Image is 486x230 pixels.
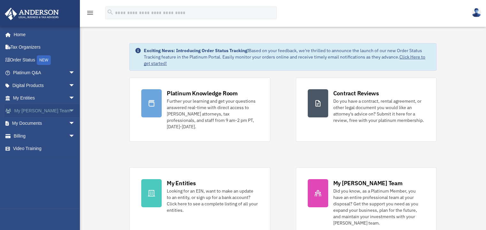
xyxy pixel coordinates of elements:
a: My [PERSON_NAME] Teamarrow_drop_down [4,104,85,117]
div: Based on your feedback, we're thrilled to announce the launch of our new Order Status Tracking fe... [144,47,431,67]
a: My Entitiesarrow_drop_down [4,92,85,105]
img: Anderson Advisors Platinum Portal [3,8,61,20]
div: Looking for an EIN, want to make an update to an entity, or sign up for a bank account? Click her... [167,188,258,213]
a: Digital Productsarrow_drop_down [4,79,85,92]
i: search [107,9,114,16]
a: Home [4,28,81,41]
div: My Entities [167,179,196,187]
div: Platinum Knowledge Room [167,89,238,97]
span: arrow_drop_down [69,104,81,117]
i: menu [86,9,94,17]
span: arrow_drop_down [69,79,81,92]
a: My Documentsarrow_drop_down [4,117,85,130]
div: NEW [37,55,51,65]
div: Contract Reviews [333,89,379,97]
div: Did you know, as a Platinum Member, you have an entire professional team at your disposal? Get th... [333,188,425,226]
strong: Exciting News: Introducing Order Status Tracking! [144,48,249,53]
a: menu [86,11,94,17]
a: Billingarrow_drop_down [4,130,85,142]
a: Platinum Q&Aarrow_drop_down [4,67,85,79]
a: Tax Organizers [4,41,85,54]
div: My [PERSON_NAME] Team [333,179,403,187]
a: Platinum Knowledge Room Further your learning and get your questions answered real-time with dire... [129,77,270,142]
span: arrow_drop_down [69,117,81,130]
a: Click Here to get started! [144,54,425,66]
a: Order StatusNEW [4,53,85,67]
a: Contract Reviews Do you have a contract, rental agreement, or other legal document you would like... [296,77,436,142]
div: Do you have a contract, rental agreement, or other legal document you would like an attorney's ad... [333,98,425,123]
a: Video Training [4,142,85,155]
span: arrow_drop_down [69,92,81,105]
img: User Pic [472,8,481,17]
span: arrow_drop_down [69,67,81,80]
div: Further your learning and get your questions answered real-time with direct access to [PERSON_NAM... [167,98,258,130]
span: arrow_drop_down [69,130,81,143]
